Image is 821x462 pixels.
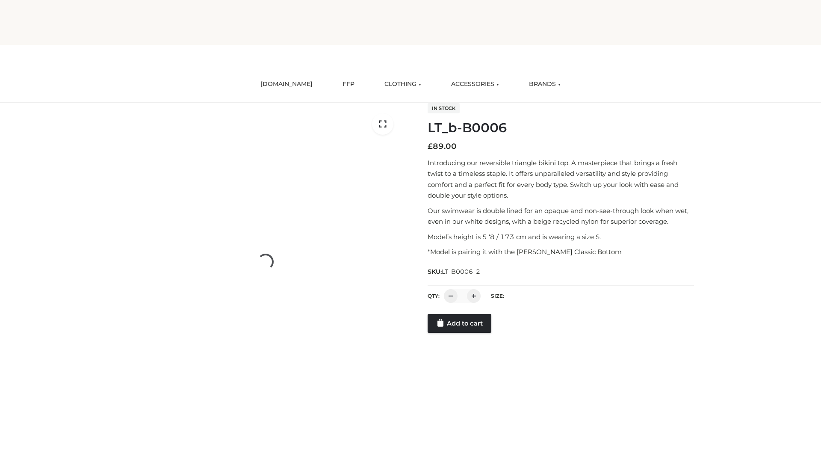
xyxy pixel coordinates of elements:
p: *Model is pairing it with the [PERSON_NAME] Classic Bottom [428,246,694,258]
span: £ [428,142,433,151]
p: Introducing our reversible triangle bikini top. A masterpiece that brings a fresh twist to a time... [428,157,694,201]
h1: LT_b-B0006 [428,120,694,136]
label: QTY: [428,293,440,299]
label: Size: [491,293,504,299]
p: Our swimwear is double lined for an opaque and non-see-through look when wet, even in our white d... [428,205,694,227]
a: FFP [336,75,361,94]
span: In stock [428,103,460,113]
a: ACCESSORIES [445,75,505,94]
a: Add to cart [428,314,491,333]
a: BRANDS [523,75,567,94]
bdi: 89.00 [428,142,457,151]
span: LT_B0006_2 [442,268,480,275]
p: Model’s height is 5 ‘8 / 173 cm and is wearing a size S. [428,231,694,243]
a: CLOTHING [378,75,428,94]
a: [DOMAIN_NAME] [254,75,319,94]
span: SKU: [428,267,481,277]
